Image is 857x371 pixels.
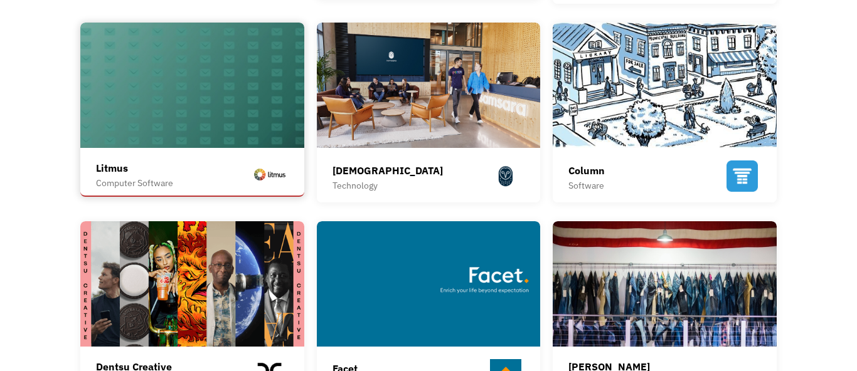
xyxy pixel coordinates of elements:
[96,175,173,191] div: Computer Software
[80,23,304,197] a: LitmusComputer Software
[96,160,173,175] div: Litmus
[333,163,443,178] div: [DEMOGRAPHIC_DATA]
[568,178,605,193] div: Software
[317,23,541,202] a: [DEMOGRAPHIC_DATA]Technology
[568,163,605,178] div: Column
[333,178,443,193] div: Technology
[553,23,777,202] a: ColumnSoftware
